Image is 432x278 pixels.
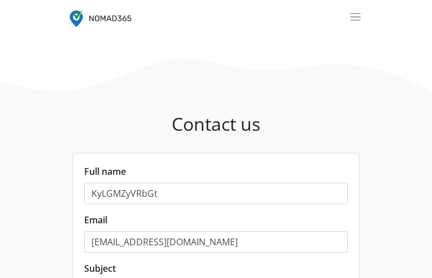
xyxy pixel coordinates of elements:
img: Tourmie Stay logo blue [69,10,132,27]
label: Email [84,213,107,227]
button: Toggle navigation [342,8,369,26]
label: Full name [84,165,126,178]
input: Your Email [84,231,348,253]
label: Subject [84,262,116,275]
h2: Contact us [72,100,360,148]
input: Your full name [84,183,348,204]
